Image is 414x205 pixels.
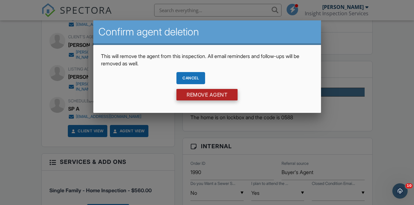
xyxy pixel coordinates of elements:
[98,26,316,38] h2: Confirm agent deletion
[405,183,413,188] span: 10
[392,183,408,199] iframe: Intercom live chat
[176,72,205,84] div: Cancel
[101,53,313,67] p: This will remove the agent from this inspection. All email reminders and follow-ups will be remov...
[176,89,238,100] input: Remove Agent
